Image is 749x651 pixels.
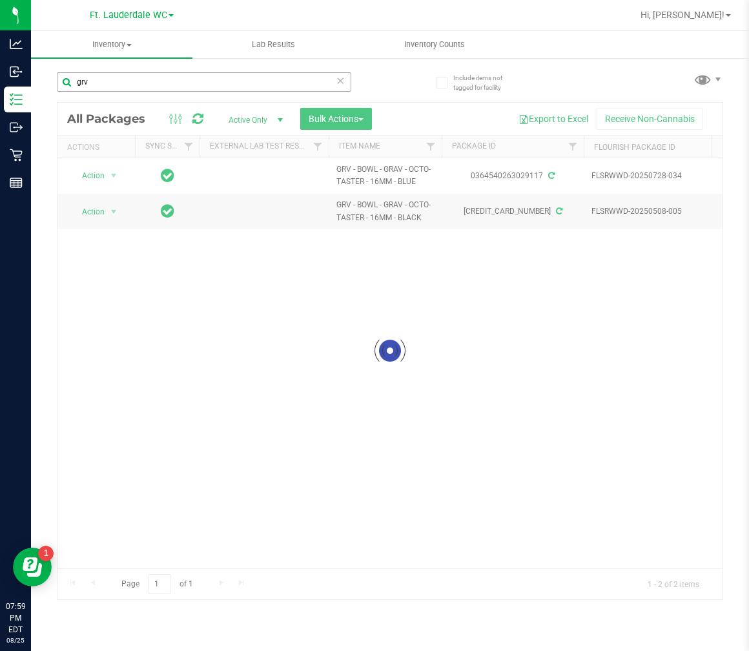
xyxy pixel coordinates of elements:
[10,176,23,189] inline-svg: Reports
[6,635,25,645] p: 08/25
[6,601,25,635] p: 07:59 PM EDT
[10,93,23,106] inline-svg: Inventory
[336,72,345,89] span: Clear
[10,149,23,161] inline-svg: Retail
[13,548,52,586] iframe: Resource center
[90,10,167,21] span: Ft. Lauderdale WC
[10,121,23,134] inline-svg: Outbound
[354,31,515,58] a: Inventory Counts
[10,65,23,78] inline-svg: Inbound
[31,39,192,50] span: Inventory
[57,72,351,92] input: Search Package ID, Item Name, SKU, Lot or Part Number...
[641,10,724,20] span: Hi, [PERSON_NAME]!
[31,31,192,58] a: Inventory
[38,546,54,561] iframe: Resource center unread badge
[453,73,518,92] span: Include items not tagged for facility
[387,39,482,50] span: Inventory Counts
[234,39,313,50] span: Lab Results
[10,37,23,50] inline-svg: Analytics
[192,31,354,58] a: Lab Results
